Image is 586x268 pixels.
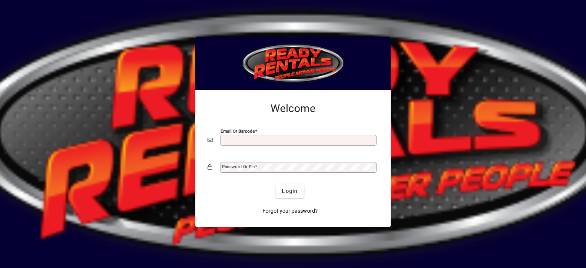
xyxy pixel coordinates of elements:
[282,187,298,195] span: Login
[222,164,255,169] mat-label: Password or Pin
[221,128,255,134] mat-label: Email or Barcode
[259,204,321,218] a: Forgot your password?
[276,184,304,198] button: Login
[262,207,318,215] span: Forgot your password?
[208,102,378,115] h2: Welcome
